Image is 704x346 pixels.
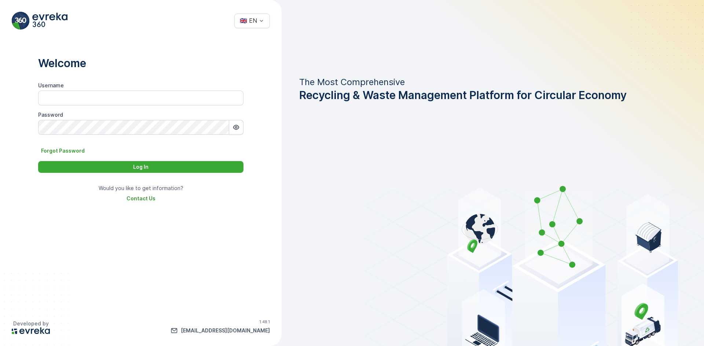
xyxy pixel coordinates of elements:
label: Username [38,82,64,88]
button: Log In [38,161,243,173]
p: Welcome [38,56,243,70]
img: evreka_360_logo [12,12,67,30]
div: 🇬🇧 EN [240,17,257,24]
p: [EMAIL_ADDRESS][DOMAIN_NAME] [181,327,270,334]
p: Would you like to get information? [99,185,183,192]
a: Contact Us [126,195,155,202]
p: Forgot Password [41,147,85,154]
p: The Most Comprehensive [299,76,627,88]
span: Recycling & Waste Management Platform for Circular Economy [299,88,627,102]
a: info@evreka.co [170,327,270,334]
p: 1.48.1 [259,320,270,324]
button: Forgot Password [38,146,88,155]
p: Log In [133,163,148,171]
label: Password [38,112,63,118]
